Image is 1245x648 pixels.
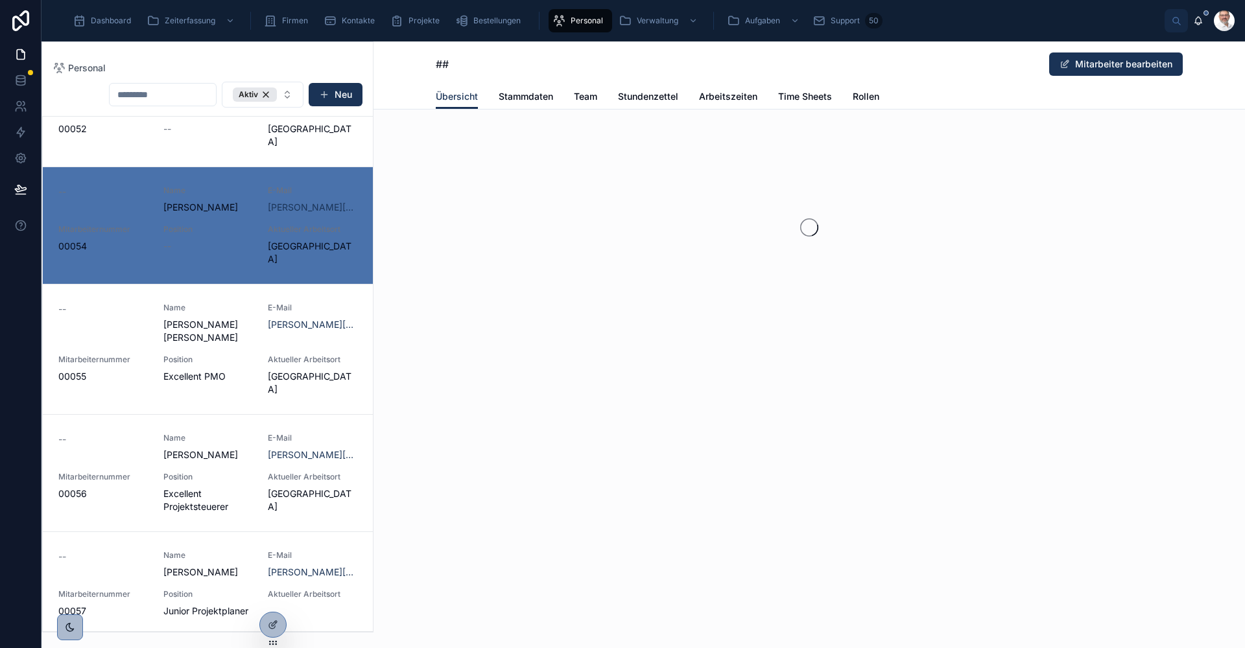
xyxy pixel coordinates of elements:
[163,240,171,253] span: --
[865,13,883,29] div: 50
[699,90,757,103] span: Arbeitszeiten
[451,9,530,32] a: Bestellungen
[43,531,373,636] a: --Name[PERSON_NAME]E-Mail[PERSON_NAME][EMAIL_ADDRESS][DOMAIN_NAME]Mitarbeiternummer00057PositionJ...
[58,240,148,253] span: 00054
[809,9,886,32] a: Support50
[91,16,131,26] span: Dashboard
[58,303,66,316] span: --
[163,433,253,443] span: Name
[58,487,148,500] span: 00056
[62,6,1165,35] div: scrollable content
[268,240,357,266] span: [GEOGRAPHIC_DATA]
[163,201,253,214] span: [PERSON_NAME]
[268,201,357,214] a: [PERSON_NAME][EMAIL_ADDRESS][DOMAIN_NAME]
[233,87,277,102] div: Aktiv
[268,550,357,561] span: E-Mail
[163,318,253,344] span: [PERSON_NAME] [PERSON_NAME]
[143,9,241,32] a: Zeiterfassung
[499,85,553,111] a: Stammdaten
[268,224,357,235] span: Aktueller Arbeitsort
[165,16,215,26] span: Zeiterfassung
[58,224,148,235] span: Mitarbeiternummer
[163,224,253,235] span: Position
[342,16,375,26] span: Kontakte
[163,354,253,365] span: Position
[853,90,879,103] span: Rollen
[436,90,478,103] span: Übersicht
[163,448,253,461] span: [PERSON_NAME]
[163,370,253,383] span: Excellent PMO
[268,487,357,513] span: [GEOGRAPHIC_DATA]
[309,83,362,106] button: Neu
[615,9,704,32] a: Verwaltung
[268,370,357,396] span: [GEOGRAPHIC_DATA]
[268,185,357,196] span: E-Mail
[163,303,253,313] span: Name
[409,16,440,26] span: Projekte
[268,354,357,365] span: Aktueller Arbeitsort
[831,16,860,26] span: Support
[436,56,449,72] span: ##
[499,90,553,103] span: Stammdaten
[43,167,373,284] a: --Name[PERSON_NAME]E-Mail[PERSON_NAME][EMAIL_ADDRESS][DOMAIN_NAME]Mitarbeiternummer00054Position-...
[233,87,277,102] button: Unselect AKTIV
[43,284,373,414] a: --Name[PERSON_NAME] [PERSON_NAME]E-Mail[PERSON_NAME][EMAIL_ADDRESS][DOMAIN_NAME]Mitarbeiternummer...
[53,62,106,75] a: Personal
[58,185,66,198] span: --
[618,85,678,111] a: Stundenzettel
[58,433,66,446] span: --
[853,85,879,111] a: Rollen
[282,16,308,26] span: Firmen
[574,90,597,103] span: Team
[778,85,832,111] a: Time Sheets
[163,566,253,579] span: [PERSON_NAME]
[473,16,521,26] span: Bestellungen
[723,9,806,32] a: Aufgaben
[43,414,373,531] a: --Name[PERSON_NAME]E-Mail[PERSON_NAME][EMAIL_ADDRESS][DOMAIN_NAME]Mitarbeiternummer00056PositionE...
[268,303,357,313] span: E-Mail
[68,62,106,75] span: Personal
[268,589,357,599] span: Aktueller Arbeitsort
[778,90,832,103] span: Time Sheets
[268,566,357,579] a: [PERSON_NAME][EMAIL_ADDRESS][DOMAIN_NAME]
[163,589,253,599] span: Position
[163,550,253,561] span: Name
[58,370,148,383] span: 00055
[571,16,603,26] span: Personal
[745,16,780,26] span: Aufgaben
[58,605,148,618] span: 00057
[637,16,678,26] span: Verwaltung
[268,433,357,443] span: E-Mail
[58,354,148,365] span: Mitarbeiternummer
[436,85,478,110] a: Übersicht
[699,85,757,111] a: Arbeitszeiten
[163,472,253,482] span: Position
[1049,52,1183,76] button: Mitarbeiter bearbeiten
[618,90,678,103] span: Stundenzettel
[268,122,357,148] span: [GEOGRAPHIC_DATA]
[58,122,148,135] span: 00052
[163,185,253,196] span: Name
[260,9,317,32] a: Firmen
[386,9,449,32] a: Projekte
[58,550,66,563] span: --
[268,318,357,331] a: [PERSON_NAME][EMAIL_ADDRESS][DOMAIN_NAME]
[268,448,357,461] a: [PERSON_NAME][EMAIL_ADDRESS][DOMAIN_NAME]
[69,9,140,32] a: Dashboard
[268,472,357,482] span: Aktueller Arbeitsort
[574,85,597,111] a: Team
[163,487,253,513] span: Excellent Projektsteuerer
[320,9,384,32] a: Kontakte
[58,589,148,599] span: Mitarbeiternummer
[163,122,171,135] span: --
[163,605,253,618] span: Junior Projektplaner
[222,82,303,108] button: Select Button
[58,472,148,482] span: Mitarbeiternummer
[549,9,612,32] a: Personal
